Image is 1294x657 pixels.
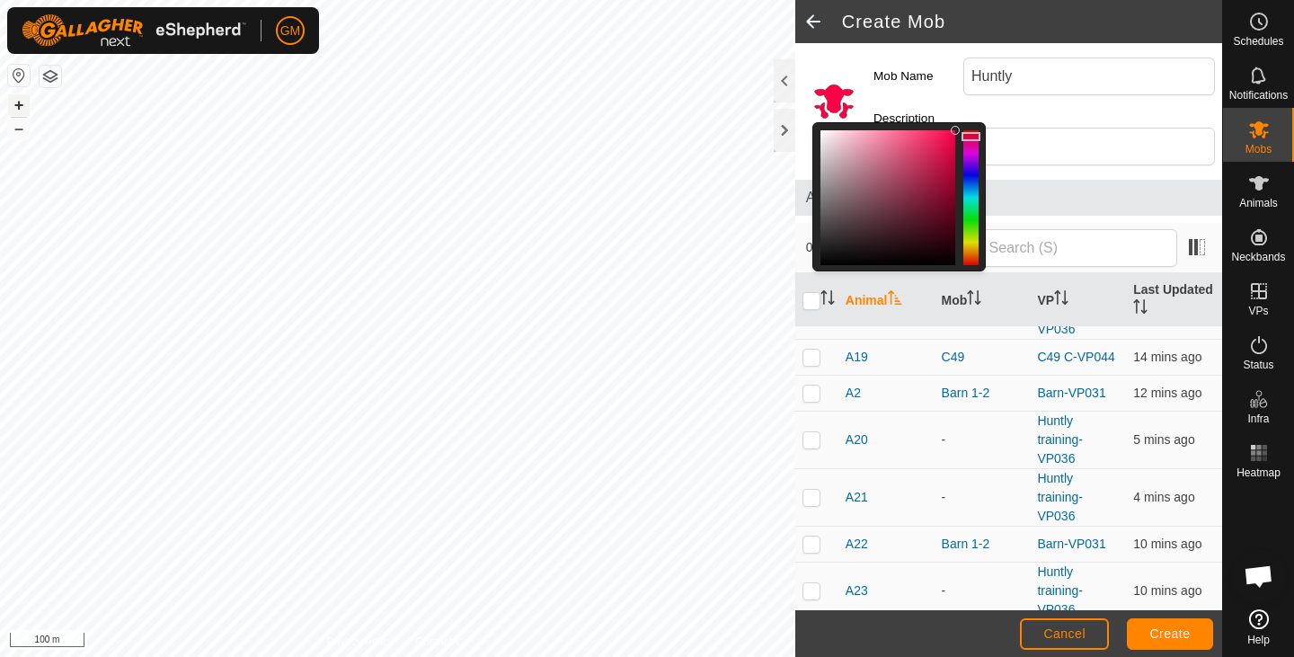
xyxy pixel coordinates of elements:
div: Barn 1-2 [942,535,1024,554]
a: Privacy Policy [326,634,394,650]
th: Last Updated [1126,273,1222,327]
span: A20 [846,431,868,449]
span: 5 Oct 2025, 8:04 pm [1133,350,1201,364]
span: Cancel [1043,626,1086,641]
input: Search (S) [960,229,1177,267]
button: + [8,94,30,116]
a: Huntly training-VP036 [1037,564,1083,617]
span: 5 Oct 2025, 8:14 pm [1133,490,1194,504]
img: Gallagher Logo [22,14,246,47]
a: Help [1223,602,1294,653]
span: Help [1247,635,1270,645]
p-sorticon: Activate to sort [820,293,835,307]
label: Mob Name [873,58,963,95]
span: Neckbands [1231,252,1285,262]
span: A2 [846,384,861,403]
th: Mob [935,273,1031,327]
span: 5 Oct 2025, 8:06 pm [1133,386,1201,400]
span: 0 selected of 120 [806,238,960,257]
a: Contact Us [415,634,468,650]
p-sorticon: Activate to sort [1054,293,1068,307]
h2: Create Mob [842,11,1222,32]
th: Animal [838,273,935,327]
span: Infra [1247,413,1269,424]
span: 5 Oct 2025, 8:13 pm [1133,432,1194,447]
span: Animals [806,187,1211,209]
p-sorticon: Activate to sort [888,293,902,307]
span: Heatmap [1236,467,1281,478]
button: – [8,118,30,139]
span: A19 [846,348,868,367]
label: Description [873,110,963,128]
span: A23 [846,582,868,600]
div: - [942,431,1024,449]
a: C49 C-VP044 [1037,350,1114,364]
div: - [942,488,1024,507]
span: 5 Oct 2025, 8:08 pm [1133,537,1201,551]
p-sorticon: Activate to sort [967,293,981,307]
span: 5 Oct 2025, 8:08 pm [1133,583,1201,598]
span: A21 [846,488,868,507]
span: Schedules [1233,36,1283,47]
span: Create [1150,626,1191,641]
div: Barn 1-2 [942,384,1024,403]
button: Cancel [1020,618,1109,650]
button: Map Layers [40,66,61,87]
a: Barn-VP031 [1037,386,1105,400]
div: - [942,582,1024,600]
a: Barn-VP031 [1037,537,1105,551]
button: Reset Map [8,65,30,86]
th: VP [1030,273,1126,327]
span: GM [280,22,301,40]
span: Mobs [1245,144,1272,155]
span: Notifications [1229,90,1288,101]
button: Create [1127,618,1213,650]
a: Huntly training-VP036 [1037,413,1083,466]
p-sorticon: Activate to sort [1133,302,1148,316]
div: Open chat [1232,549,1286,603]
span: Animals [1239,198,1278,209]
span: Status [1243,360,1273,370]
div: C49 [942,348,1024,367]
span: A22 [846,535,868,554]
span: VPs [1248,306,1268,316]
a: Huntly training-VP036 [1037,471,1083,523]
